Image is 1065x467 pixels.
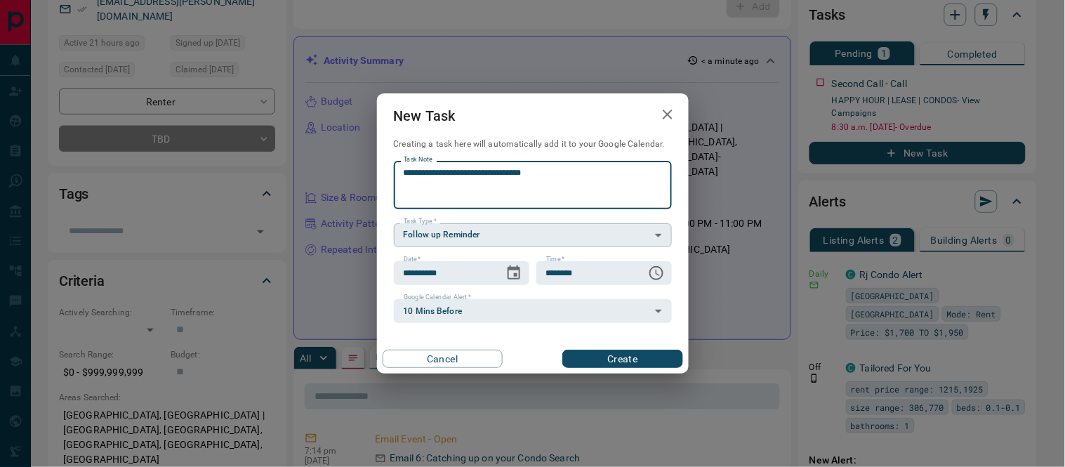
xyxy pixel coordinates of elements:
h2: New Task [377,93,472,138]
p: Creating a task here will automatically add it to your Google Calendar. [394,138,672,150]
label: Task Note [404,155,432,164]
div: Follow up Reminder [394,223,672,247]
label: Time [546,255,564,264]
button: Cancel [383,350,503,368]
button: Choose date, selected date is Aug 19, 2025 [500,259,528,287]
label: Date [404,255,421,264]
div: 10 Mins Before [394,299,672,323]
button: Choose time, selected time is 6:00 AM [642,259,670,287]
label: Google Calendar Alert [404,293,471,302]
label: Task Type [404,217,437,226]
button: Create [562,350,682,368]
